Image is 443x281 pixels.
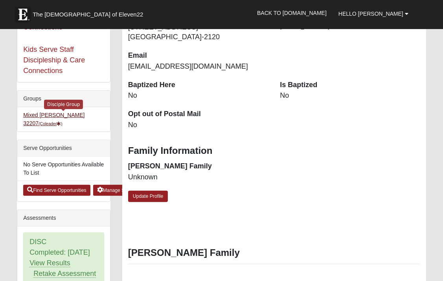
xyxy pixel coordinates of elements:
[23,185,90,196] a: Find Serve Opportunities
[128,109,268,119] dt: Opt out of Postal Mail
[128,91,268,101] dd: No
[329,24,343,29] span: Mobile
[280,80,420,90] dt: Is Baptized
[128,120,268,130] dd: No
[128,22,268,42] dd: [STREET_ADDRESS] [GEOGRAPHIC_DATA]-2120
[93,185,168,196] a: Manage Serve Opportunities
[17,140,110,157] div: Serve Opportunities
[128,161,268,172] dt: [PERSON_NAME] Family
[251,3,333,23] a: Back to [DOMAIN_NAME]
[33,270,96,278] a: Retake Assessment
[17,210,110,226] div: Assessments
[128,247,420,259] h3: [PERSON_NAME] Family
[23,46,85,75] a: Kids Serve Staff Discipleship & Care Connections
[128,191,168,202] a: Update Profile
[333,4,414,24] a: Hello [PERSON_NAME]
[280,91,420,101] dd: No
[128,172,268,182] dd: Unknown
[23,112,85,126] a: Mixed [PERSON_NAME] 32207(Coleader)
[128,80,268,90] dt: Baptized Here
[17,157,110,181] li: No Serve Opportunities Available To List
[128,62,268,72] dd: [EMAIL_ADDRESS][DOMAIN_NAME]
[338,11,403,17] span: Hello [PERSON_NAME]
[11,3,168,22] a: The [DEMOGRAPHIC_DATA] of Eleven22
[128,51,268,61] dt: Email
[29,259,70,267] a: View Results
[44,100,83,109] div: Disciple Group
[33,11,143,18] span: The [DEMOGRAPHIC_DATA] of Eleven22
[17,91,110,107] div: Groups
[39,121,62,126] small: (Coleader )
[128,145,420,157] h3: Family Information
[15,7,31,22] img: Eleven22 logo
